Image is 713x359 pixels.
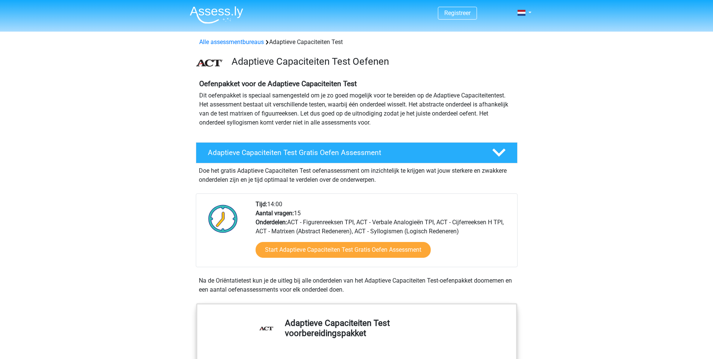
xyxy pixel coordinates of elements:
[196,276,518,294] div: Na de Oriëntatietest kun je de uitleg bij alle onderdelen van het Adaptieve Capaciteiten Test-oef...
[196,38,517,47] div: Adaptieve Capaciteiten Test
[256,201,267,208] b: Tijd:
[199,91,514,127] p: Dit oefenpakket is speciaal samengesteld om je zo goed mogelijk voor te bereiden op de Adaptieve ...
[256,242,431,258] a: Start Adaptieve Capaciteiten Test Gratis Oefen Assessment
[196,163,518,184] div: Doe het gratis Adaptieve Capaciteiten Test oefenassessment om inzichtelijk te krijgen wat jouw st...
[250,200,517,267] div: 14:00 15 ACT - Figurenreeksen TPI, ACT - Verbale Analogieën TPI, ACT - Cijferreeksen H TPI, ACT -...
[232,56,512,67] h3: Adaptieve Capaciteiten Test Oefenen
[193,142,521,163] a: Adaptieve Capaciteiten Test Gratis Oefen Assessment
[199,79,357,88] b: Oefenpakket voor de Adaptieve Capaciteiten Test
[208,148,480,157] h4: Adaptieve Capaciteiten Test Gratis Oefen Assessment
[256,219,287,226] b: Onderdelen:
[199,38,264,46] a: Alle assessmentbureaus
[256,210,294,217] b: Aantal vragen:
[190,6,243,24] img: Assessly
[196,59,223,67] img: ACT
[204,200,242,237] img: Klok
[444,9,471,17] a: Registreer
